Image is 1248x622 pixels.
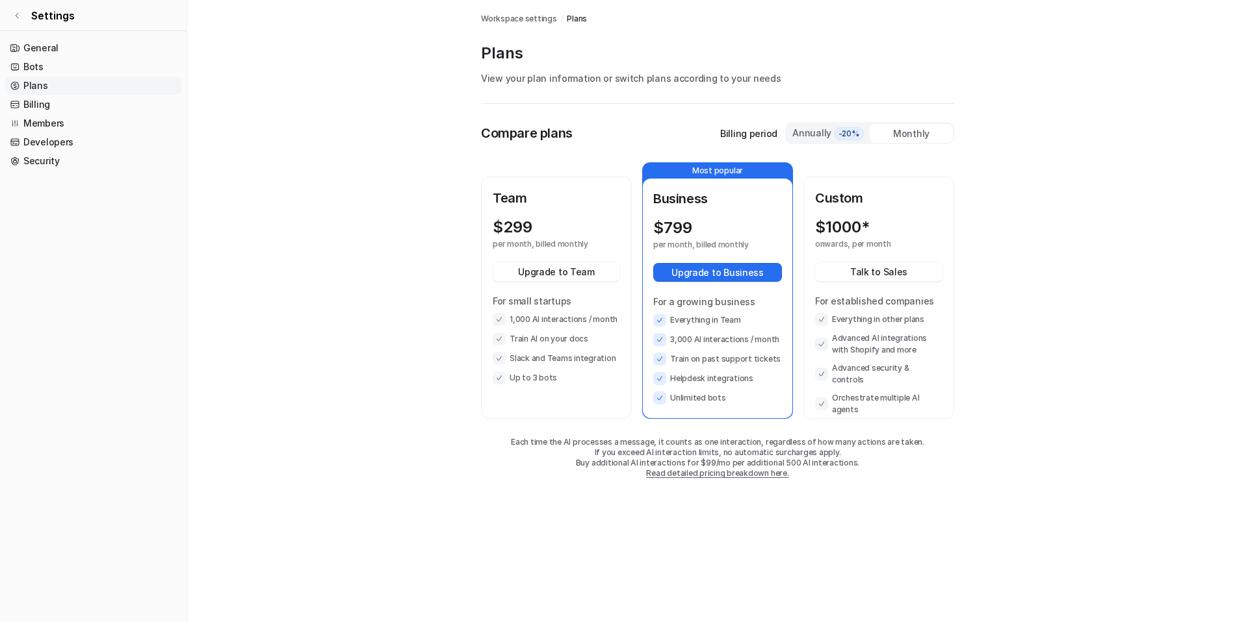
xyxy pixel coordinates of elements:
p: Most popular [643,163,792,179]
p: onwards, per month [815,239,919,249]
a: Members [5,114,181,132]
p: Compare plans [481,123,573,143]
li: 3,000 AI interactions / month [653,333,782,346]
p: For established companies [815,294,942,308]
li: Everything in other plans [815,313,942,326]
a: Developers [5,133,181,151]
a: Security [5,152,181,170]
span: Settings [31,8,75,23]
li: Up to 3 bots [493,371,620,384]
p: $ 299 [493,218,532,236]
li: Everything in Team [653,314,782,327]
li: Orchestrate multiple AI agents [815,392,942,416]
div: Monthly [870,124,953,143]
li: Helpdesk integrations [653,372,782,385]
li: 1,000 AI interactions / month [493,313,620,326]
button: Upgrade to Business [653,263,782,282]
a: Billing [5,95,181,114]
span: -20% [834,127,864,140]
p: $ 799 [653,219,692,237]
a: Plans [5,77,181,95]
a: Workspace settings [481,13,557,25]
a: Bots [5,58,181,76]
p: Buy additional AI interactions for $99/mo per additional 500 AI interactions. [481,458,954,468]
p: View your plan information or switch plans according to your needs [481,71,954,85]
li: Unlimited bots [653,392,782,404]
button: Upgrade to Team [493,262,620,281]
p: For small startups [493,294,620,308]
button: Talk to Sales [815,262,942,281]
a: General [5,39,181,57]
p: For a growing business [653,295,782,308]
p: Custom [815,188,942,208]
li: Train on past support tickets [653,353,782,366]
span: / [561,13,564,25]
p: per month, billed monthly [653,240,759,250]
p: per month, billed monthly [493,239,597,249]
p: Business [653,189,782,208]
li: Slack and Teams integration [493,352,620,365]
p: If you exceed AI interaction limits, no automatic surcharges apply. [481,447,954,458]
a: Read detailed pricing breakdown here. [646,468,788,478]
p: Plans [481,43,954,64]
li: Train AI on your docs [493,332,620,345]
p: Each time the AI processes a message, it counts as one interaction, regardless of how many action... [481,437,954,447]
li: Advanced security & controls [815,362,942,386]
li: Advanced AI integrations with Shopify and more [815,332,942,356]
div: Annually [792,126,864,140]
a: Plans [567,13,587,25]
p: Billing period [720,127,777,140]
p: Team [493,188,620,208]
p: $ 1000* [815,218,870,236]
